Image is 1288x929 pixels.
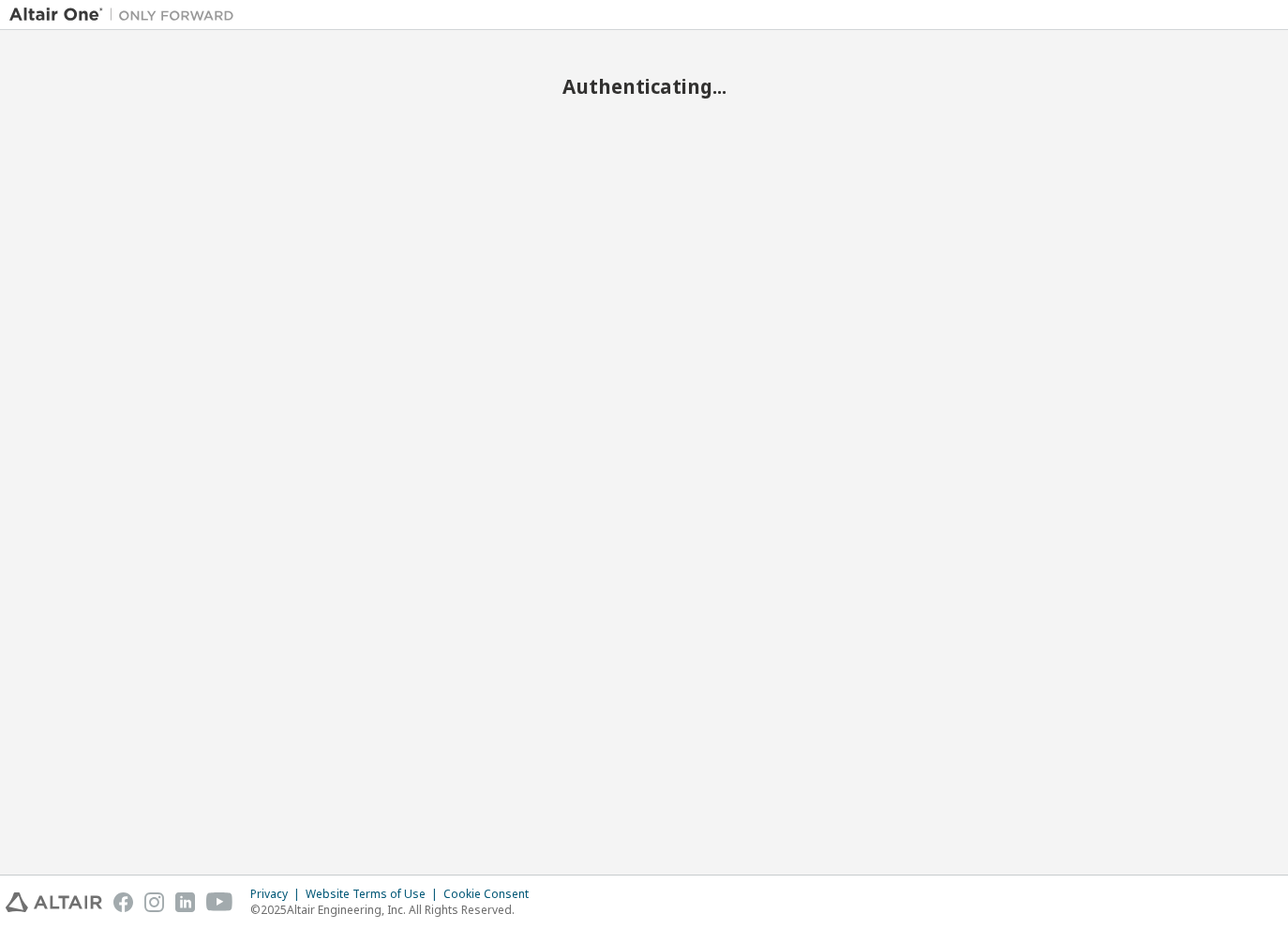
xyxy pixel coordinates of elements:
[144,892,164,912] img: instagram.svg
[250,887,306,902] div: Privacy
[175,892,195,912] img: linkedin.svg
[113,892,133,912] img: facebook.svg
[6,892,102,912] img: altair_logo.svg
[9,74,1279,99] h2: Authenticating...
[306,887,443,902] div: Website Terms of Use
[9,6,244,24] img: Altair One
[250,902,540,918] p: © 2025 Altair Engineering, Inc. All Rights Reserved.
[206,892,233,912] img: youtube.svg
[443,887,540,902] div: Cookie Consent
